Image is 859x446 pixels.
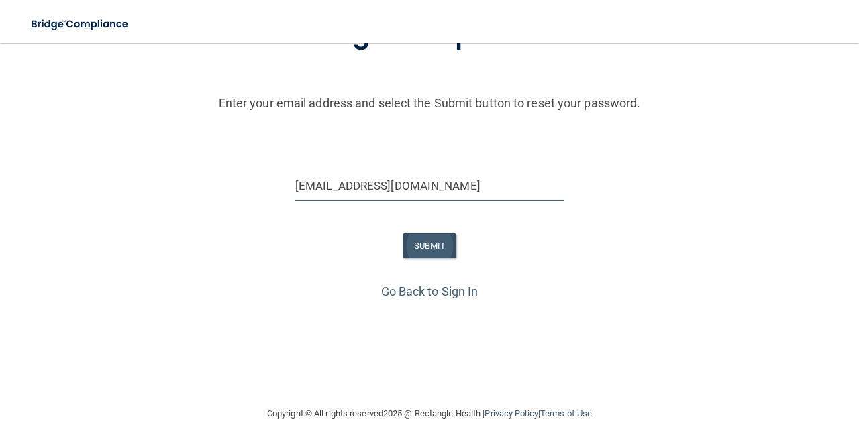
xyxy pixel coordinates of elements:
a: Go Back to Sign In [381,284,478,298]
div: Copyright © All rights reserved 2025 @ Rectangle Health | | [185,392,674,435]
a: Privacy Policy [485,408,538,419]
button: SUBMIT [403,233,457,258]
a: Terms of Use [540,408,592,419]
input: Email [295,171,564,201]
img: bridge_compliance_login_screen.278c3ca4.svg [20,11,141,38]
